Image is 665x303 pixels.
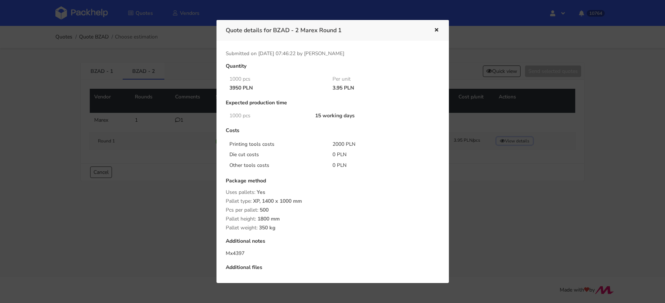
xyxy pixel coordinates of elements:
div: Printing tools costs [224,141,328,148]
div: Other tools costs [224,162,328,169]
span: Pallet weight: [226,224,258,231]
span: Pallet type: [226,198,252,205]
div: 1000 pcs [224,76,328,82]
span: XP, 1400 x 1000 mm [253,198,302,210]
div: 3.95 PLN [327,85,431,91]
div: Mx4397 [226,250,440,257]
div: 0 PLN [327,162,431,169]
span: Submitted on [DATE] 07:46:22 [226,50,296,57]
span: Pallet height: [226,215,256,222]
div: Quantity [226,63,440,75]
div: Per unit [327,76,431,82]
div: Additional files [226,265,440,276]
span: 1800 mm [258,215,280,228]
div: 1000 pcs [224,113,310,119]
div: Costs [226,128,440,139]
div: Additional notes [226,238,440,250]
div: Die cut costs [224,151,328,158]
span: Uses pallets: [226,189,255,196]
div: 3950 PLN [224,85,328,91]
span: by [PERSON_NAME] [297,50,344,57]
span: 350 kg [259,224,275,237]
div: 2000 PLN [327,141,431,148]
div: 0 PLN [327,151,431,158]
span: Pcs per pallet: [226,206,258,213]
div: Package method [226,178,440,189]
span: Yes [257,189,265,201]
div: 15 working days [310,113,430,119]
span: 500 [260,206,269,219]
h3: Quote details for BZAD - 2 Marex Round 1 [226,25,423,36]
div: Expected production time [226,100,440,111]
